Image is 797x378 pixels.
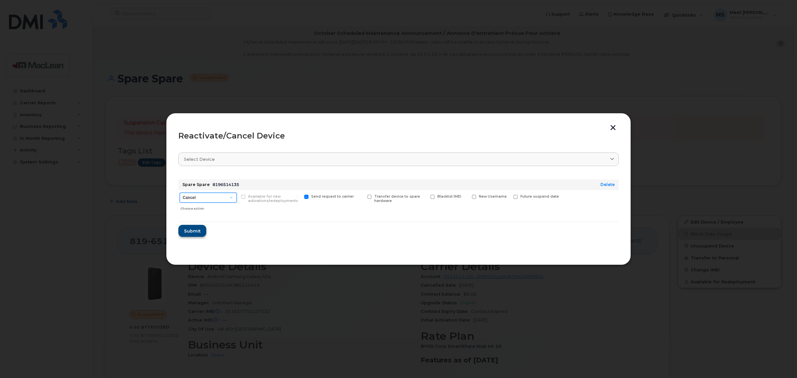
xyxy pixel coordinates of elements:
span: Transfer device to spare hardware [374,194,420,203]
span: Submit [184,228,201,234]
div: Choose action [180,203,237,211]
span: New Username [479,194,507,199]
span: Available for new activations/redeployments [248,194,298,203]
span: Blacklist IMEI [437,194,461,199]
a: Delete [600,182,615,187]
strong: Spare Spare [182,182,210,187]
input: Blacklist IMEI [422,195,426,198]
a: Select device [178,152,619,166]
input: Available for new activations/redeployments [233,195,236,198]
span: Future suspend date [520,194,559,199]
button: Submit [178,225,206,237]
div: Reactivate/Cancel Device [178,132,619,140]
input: New Username [464,195,467,198]
input: Future suspend date [505,195,509,198]
span: Send request to carrier [311,194,354,199]
span: Select device [184,156,215,162]
span: 8196514135 [213,182,239,187]
input: Send request to carrier [296,195,300,198]
input: Transfer device to spare hardware [359,195,363,198]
